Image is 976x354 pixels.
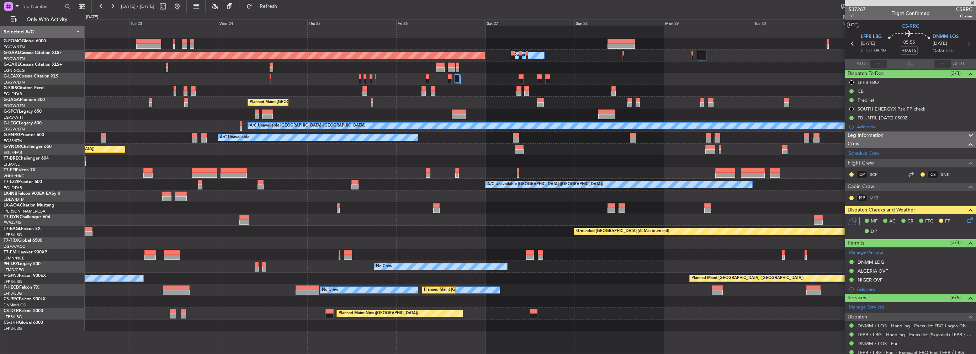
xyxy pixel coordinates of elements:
span: CS-RRC [902,22,919,30]
input: --:-- [870,60,887,68]
a: T7-EMIHawker 900XP [4,250,47,254]
span: G-ENRG [4,133,20,137]
span: [DATE] - [DATE] [121,3,154,10]
span: F-HECD [4,285,19,290]
div: Add new [857,124,972,130]
a: DNMM/LOS [4,302,26,308]
span: Services [848,294,866,302]
span: LFPB LBG [861,33,882,41]
span: ALDT [953,60,965,68]
a: [PERSON_NAME]/QSA [4,209,46,214]
a: LX-INBFalcon 900EX EASy II [4,192,60,196]
div: Flight Confirmed [891,10,930,17]
div: LFPB FBO [858,79,879,85]
span: AC [889,218,896,225]
a: G-FOMOGlobal 6000 [4,39,46,43]
span: Owner [956,13,972,19]
span: CS-RRC [4,297,19,301]
span: G-LEAX [4,74,19,79]
div: [DATE] [843,14,855,20]
div: Sat 27 [486,20,575,26]
span: 05:55 [903,39,915,46]
span: F-GPNJ [4,274,19,278]
span: CR [907,218,913,225]
a: G-JAGAPhenom 300 [4,98,45,102]
span: CS-DTR [4,309,19,313]
span: T7-TRX [4,238,18,243]
a: LFPB/LBG [4,232,22,237]
a: T7-BREChallenger 604 [4,156,49,161]
span: Dispatch [848,313,867,321]
a: G-ENRGPraetor 600 [4,133,44,137]
div: Sun 28 [574,20,664,26]
div: Prebrief [858,97,874,103]
div: DNMM LDG [858,259,884,265]
a: LX-AOACitation Mustang [4,203,54,208]
a: SNK [941,171,957,178]
span: Dispatch Checks and Weather [848,206,915,214]
a: G-LEGCLegacy 600 [4,121,42,125]
a: EVRA/RIX [4,220,21,226]
a: CS-JHHGlobal 6000 [4,321,43,325]
a: G-VNORChallenger 650 [4,145,52,149]
div: Planned Maint [GEOGRAPHIC_DATA] ([GEOGRAPHIC_DATA]) [691,273,803,284]
span: G-GAAL [4,51,20,55]
span: CSRRC [956,6,972,13]
div: Wed 1 [842,20,931,26]
span: Refresh [254,4,283,9]
div: ISP [856,194,868,202]
span: T7-BRE [4,156,18,161]
span: G-GARE [4,63,20,67]
span: ELDT [946,47,957,54]
span: LX-AOA [4,203,20,208]
span: MF [871,218,877,225]
a: EDLW/DTM [4,197,25,202]
a: DNMM / LOS - Fuel [858,340,900,347]
a: G-SPCYLegacy 650 [4,109,42,114]
a: EGNR/CEG [4,68,25,73]
span: G-LEGC [4,121,19,125]
a: G-SIRSCitation Excel [4,86,44,90]
div: Fri 26 [396,20,486,26]
span: 1/1 [849,13,866,19]
a: EGGW/LTN [4,80,25,85]
div: No Crew [322,285,338,295]
a: T7-FFIFalcon 7X [4,168,36,172]
span: Permits [848,239,864,247]
div: Tue 30 [753,20,842,26]
div: No Crew [376,261,392,272]
span: T7-EAGL [4,227,21,231]
div: Add new [857,286,972,292]
a: EGLF/FAB [4,185,22,191]
span: T7-LZZI [4,180,18,184]
a: LFPB / LBG - Handling - ExecuJet (Skyvalet) LFPB / LBG [858,332,972,338]
span: 9H-LPZ [4,262,18,266]
span: T7-DYN [4,215,20,219]
a: F-HECDFalcon 7X [4,285,39,290]
span: Flight Crew [848,159,874,167]
a: LFMN/NCE [4,256,25,261]
div: CP [856,171,868,178]
span: G-FOMO [4,39,22,43]
span: G-SPCY [4,109,19,114]
span: ETOT [861,47,872,54]
span: T7-EMI [4,250,17,254]
a: DGAA/ACC [4,244,25,249]
div: Wed 24 [218,20,307,26]
a: EGLF/FAB [4,150,22,155]
span: 09:10 [874,47,886,54]
a: G-GARECessna Citation XLS+ [4,63,62,67]
a: F-GPNJFalcon 900EX [4,274,46,278]
div: Planned Maint [GEOGRAPHIC_DATA] ([GEOGRAPHIC_DATA]) [250,97,362,108]
a: EGGW/LTN [4,127,25,132]
span: Only With Activity [18,17,75,22]
a: 9H-LPZLegacy 500 [4,262,41,266]
span: (6/6) [950,294,961,301]
div: ALGERIA OVF [858,268,888,274]
a: LFPB/LBG [4,279,22,284]
div: A/C Unavailable [GEOGRAPHIC_DATA] ([GEOGRAPHIC_DATA]) [487,179,603,190]
a: EGGW/LTN [4,56,25,61]
div: CB [858,88,864,94]
span: G-JAGA [4,98,20,102]
a: LGAV/ATH [4,115,23,120]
